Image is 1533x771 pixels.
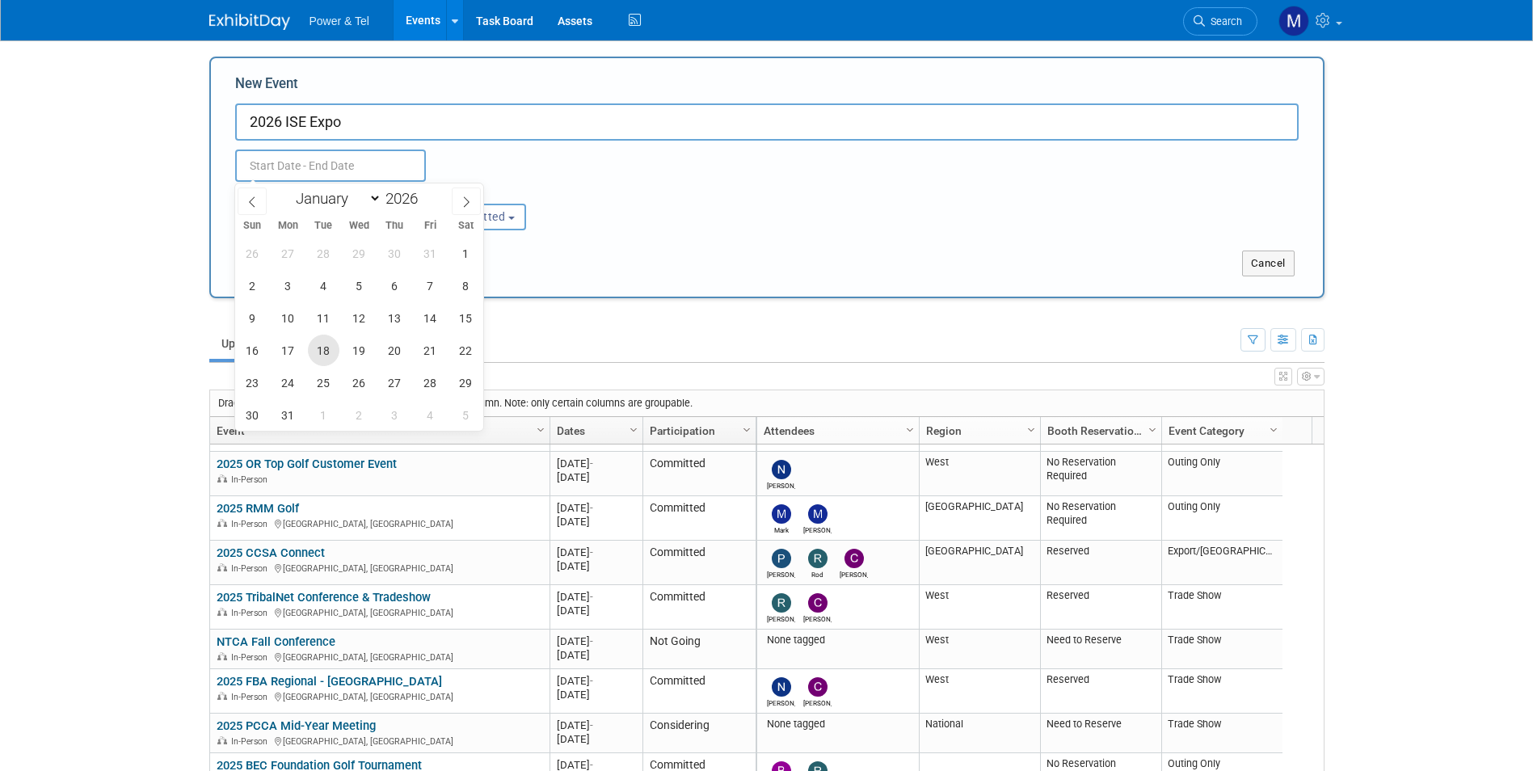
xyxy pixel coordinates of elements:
span: August 23, 2026 [237,367,268,398]
div: Nate Derbyshire [767,479,795,490]
td: Outing Only [1161,496,1282,541]
img: Robin Mayne [772,593,791,613]
img: In-Person Event [217,652,227,660]
input: Start Date - End Date [235,150,426,182]
span: - [590,675,593,687]
a: Column Settings [901,417,919,441]
td: Need to Reserve [1040,714,1161,753]
a: Upcoming45 [209,328,304,359]
div: [DATE] [557,634,635,648]
span: August 3, 2026 [272,270,304,301]
span: - [590,502,593,514]
span: August 22, 2026 [450,335,482,366]
td: Committed [642,541,756,585]
img: Nate Derbyshire [772,460,791,479]
span: August 16, 2026 [237,335,268,366]
span: In-Person [231,474,272,485]
div: None tagged [763,718,912,731]
span: August 5, 2026 [343,270,375,301]
td: No Reservation Required [1040,496,1161,541]
span: Thu [377,221,412,231]
img: Madalyn Bobbitt [1278,6,1309,36]
span: August 15, 2026 [450,302,482,334]
a: 2025 TribalNet Conference & Tradeshow [217,590,431,605]
span: July 28, 2026 [308,238,339,269]
td: National [919,714,1040,753]
td: Considering [642,714,756,753]
span: August 27, 2026 [379,367,411,398]
span: August 17, 2026 [272,335,304,366]
span: August 28, 2026 [415,367,446,398]
a: 2025 FBA Regional - [GEOGRAPHIC_DATA] [217,674,442,689]
span: August 21, 2026 [415,335,446,366]
div: Paul Beit [767,568,795,579]
td: Trade Show [1161,585,1282,630]
span: In-Person [231,435,272,445]
span: July 29, 2026 [343,238,375,269]
img: In-Person Event [217,736,227,744]
div: Attendance / Format: [235,182,392,203]
div: [GEOGRAPHIC_DATA], [GEOGRAPHIC_DATA] [217,561,542,575]
span: - [590,635,593,647]
img: Chad Smith [808,677,828,697]
span: July 26, 2026 [237,238,268,269]
div: [DATE] [557,559,635,573]
span: In-Person [231,652,272,663]
span: Tue [305,221,341,231]
td: Committed [642,496,756,541]
img: Clint Read [844,549,864,568]
span: August 6, 2026 [379,270,411,301]
a: 2025 RMM Golf [217,501,299,516]
td: Trade Show [1161,630,1282,669]
span: September 4, 2026 [415,399,446,431]
span: August 20, 2026 [379,335,411,366]
a: 2025 PCCA Mid-Year Meeting [217,718,376,733]
span: Wed [341,221,377,231]
span: August 12, 2026 [343,302,375,334]
div: [GEOGRAPHIC_DATA], [GEOGRAPHIC_DATA] [217,689,542,703]
label: New Event [235,74,298,99]
span: August 19, 2026 [343,335,375,366]
div: Chad Smith [803,697,832,707]
span: September 1, 2026 [308,399,339,431]
td: Outing Only [1161,452,1282,496]
span: August 25, 2026 [308,367,339,398]
img: Mike Kruszewski [808,504,828,524]
div: None tagged [763,634,912,647]
img: ExhibitDay [209,14,290,30]
span: August 11, 2026 [308,302,339,334]
a: Column Settings [1022,417,1040,441]
img: In-Person Event [217,692,227,700]
span: - [590,759,593,771]
a: NTCA Fall Conference [217,634,335,649]
img: In-Person Event [217,563,227,571]
div: [DATE] [557,688,635,701]
img: In-Person Event [217,474,227,482]
div: [GEOGRAPHIC_DATA], [GEOGRAPHIC_DATA] [217,516,542,530]
span: Column Settings [740,423,753,436]
a: Booth Reservation Status [1047,417,1151,444]
span: Column Settings [627,423,640,436]
span: - [590,591,593,603]
td: Reserved [1040,585,1161,630]
span: Sat [448,221,483,231]
span: - [590,719,593,731]
span: In-Person [231,692,272,702]
button: Cancel [1242,251,1295,276]
td: [GEOGRAPHIC_DATA] [919,541,1040,585]
div: Mark Monteleone [767,524,795,534]
span: August 7, 2026 [415,270,446,301]
td: Trade Show [1161,669,1282,714]
span: August 2, 2026 [237,270,268,301]
div: [DATE] [557,457,635,470]
div: [DATE] [557,590,635,604]
span: August 26, 2026 [343,367,375,398]
td: Reserved [1040,541,1161,585]
span: Column Settings [903,423,916,436]
td: West [919,452,1040,496]
span: Fri [412,221,448,231]
div: Nate Derbyshire [767,697,795,707]
img: In-Person Event [217,519,227,527]
span: September 2, 2026 [343,399,375,431]
div: [DATE] [557,674,635,688]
